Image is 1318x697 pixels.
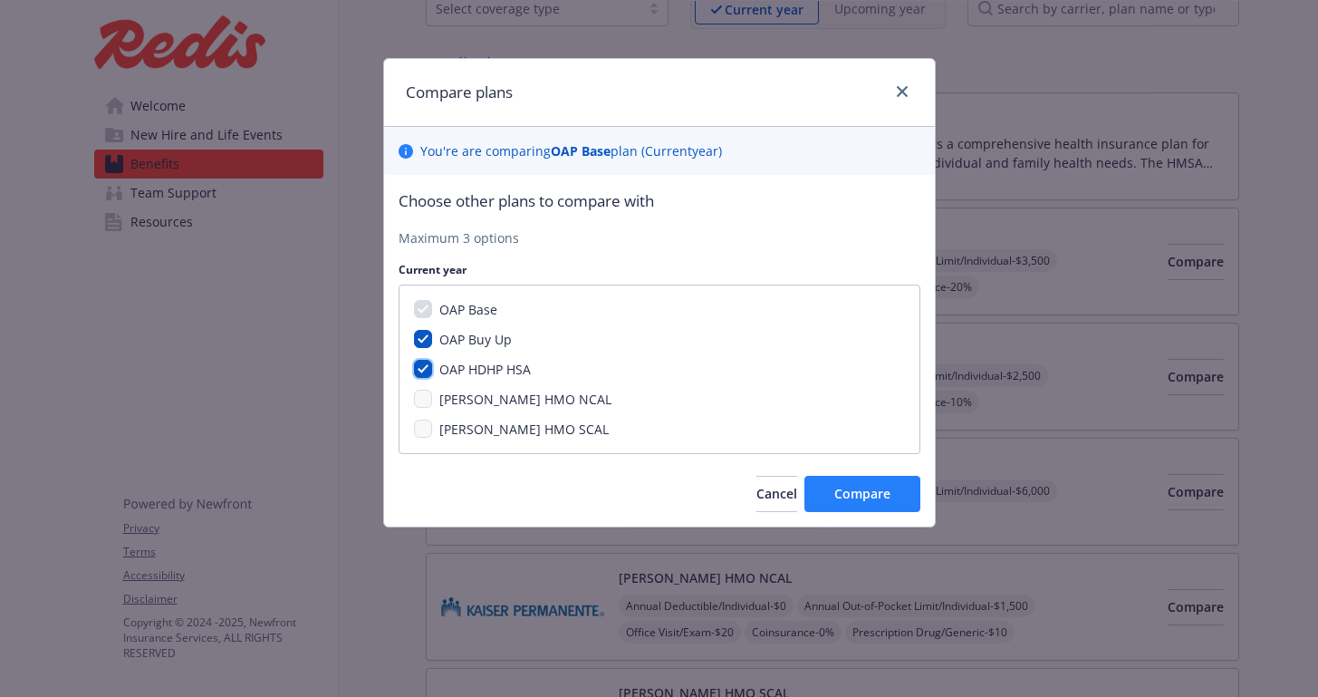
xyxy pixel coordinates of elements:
p: Current year [399,262,920,277]
span: OAP Buy Up [439,331,512,348]
p: Maximum 3 options [399,228,920,247]
h1: Compare plans [406,81,513,104]
a: close [891,81,913,102]
p: Choose other plans to compare with [399,189,920,213]
button: Cancel [756,476,797,512]
span: Cancel [756,485,797,502]
b: OAP Base [551,142,611,160]
span: [PERSON_NAME] HMO NCAL [439,391,611,408]
button: Compare [804,476,920,512]
span: Compare [834,485,890,502]
span: OAP Base [439,301,497,318]
span: OAP HDHP HSA [439,361,531,378]
span: [PERSON_NAME] HMO SCAL [439,421,609,438]
p: You ' re are comparing plan ( Current year) [420,141,722,160]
